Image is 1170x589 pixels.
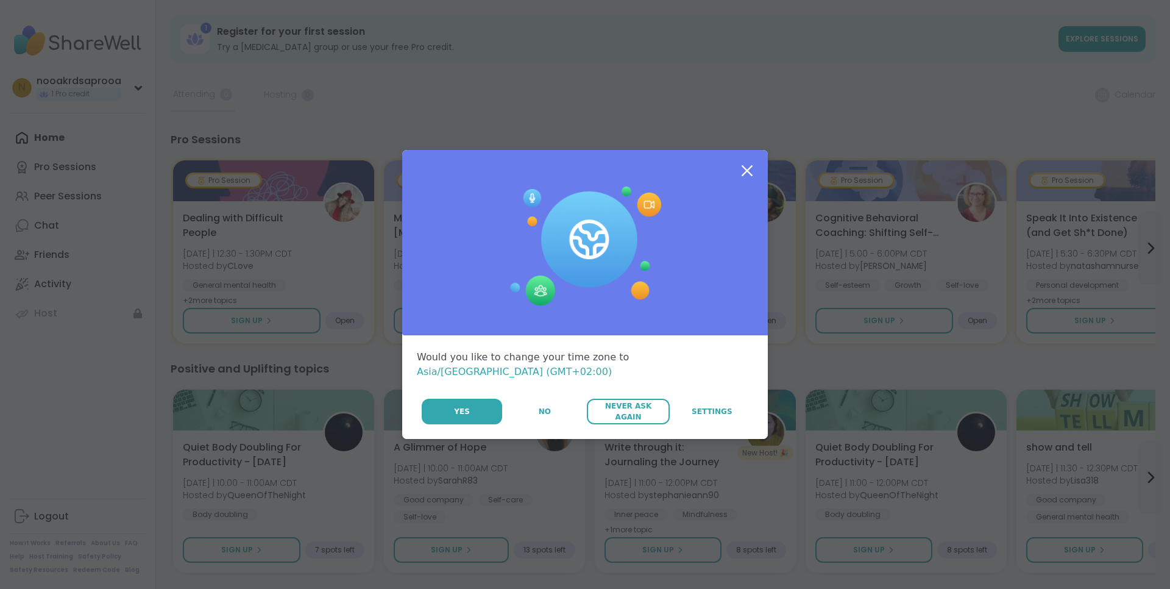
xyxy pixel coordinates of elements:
[454,406,470,417] span: Yes
[692,406,732,417] span: Settings
[587,399,669,424] button: Never Ask Again
[417,350,753,379] div: Would you like to change your time zone to
[509,187,661,306] img: Session Experience
[671,399,753,424] a: Settings
[593,401,663,423] span: Never Ask Again
[422,399,502,424] button: Yes
[539,406,551,417] span: No
[417,366,612,377] span: Asia/[GEOGRAPHIC_DATA] (GMT+02:00)
[503,399,586,424] button: No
